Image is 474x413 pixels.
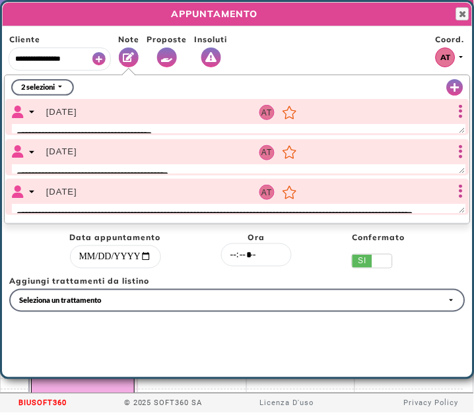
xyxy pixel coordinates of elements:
span: APPUNTAMENTO [12,7,418,21]
span: Coord. [436,34,465,46]
span: 0 [304,365,310,375]
th: : activate to sort column ascending [9,346,181,363]
span: 0 [456,365,461,375]
button: Crea nuovo contatto rapido [92,52,106,65]
span: AT [259,185,275,200]
button: Vedi Insoluti [201,48,221,67]
span: Insoluti [195,34,228,46]
span: Data appuntamento [70,232,161,243]
span: Proposte [147,34,187,46]
button: Close [456,7,469,20]
span: 0.00 [374,365,395,375]
a: Licenza D'uso [259,399,314,408]
span: Aggiungi trattamenti da listino [9,276,465,288]
button: Vedi Proposte [157,48,177,67]
span: SI [353,255,372,268]
span: 1 / 1 / 7 [212,365,247,375]
th: Trat. r / p / c: activate to sort column ascending [181,346,277,363]
span: AT [441,51,451,63]
span: Note [118,34,139,46]
button: Percorso ORO Ascelle [23,365,118,375]
span: Cliente [9,34,111,46]
th: Sconto: activate to sort column ascending [399,346,465,363]
a: Privacy Policy [404,399,459,408]
span: [DATE] [46,187,77,197]
div: Percorso ORO Ascelle [23,365,109,375]
span: Confermato [352,232,405,243]
span: AT [259,105,275,120]
span: AT [259,145,275,160]
button: Vedi Note [119,48,139,67]
span: [DATE] [46,146,77,156]
span: Aggiungi trattamenti compresi del cliente [9,334,465,346]
span: Ora [221,232,292,243]
th: Bonus: activate to sort column ascending [335,346,399,363]
th: Prod.: activate to sort column ascending [277,346,335,363]
span: [DATE] [46,107,77,117]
